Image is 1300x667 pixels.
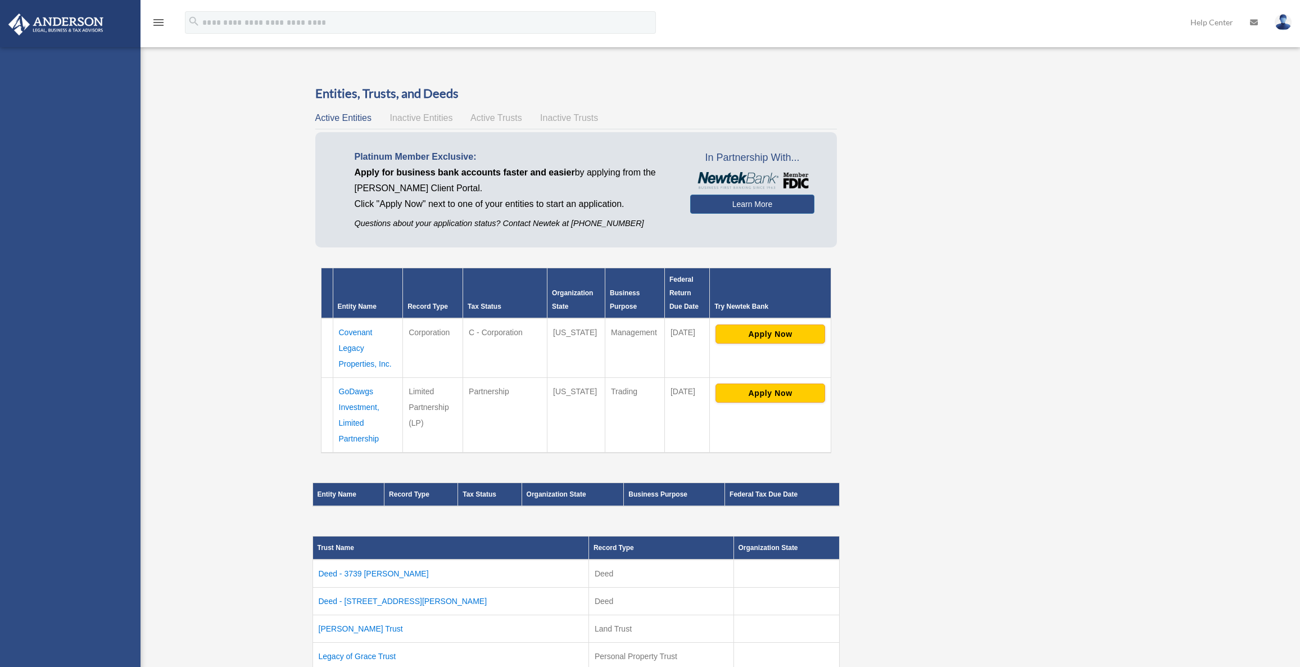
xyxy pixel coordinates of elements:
p: Questions about your application status? Contact Newtek at [PHONE_NUMBER] [355,217,673,231]
th: Business Purpose [605,268,665,319]
th: Federal Tax Due Date [725,483,840,507]
th: Business Purpose [624,483,725,507]
td: Limited Partnership (LP) [403,378,463,453]
a: menu [152,20,165,29]
p: Click "Apply Now" next to one of your entities to start an application. [355,196,673,212]
span: Active Entities [315,113,372,123]
td: C - Corporation [463,318,547,378]
th: Federal Return Due Date [664,268,709,319]
button: Apply Now [715,384,825,403]
div: Try Newtek Bank [714,300,826,313]
td: [PERSON_NAME] Trust [312,615,588,643]
th: Entity Name [312,483,384,507]
th: Tax Status [463,268,547,319]
td: GoDawgs Investment, Limited Partnership [333,378,403,453]
td: Partnership [463,378,547,453]
i: search [188,15,200,28]
td: [DATE] [664,378,709,453]
span: In Partnership With... [690,149,814,167]
span: Inactive Trusts [540,113,598,123]
td: Trading [605,378,665,453]
th: Trust Name [312,537,588,560]
a: Learn More [690,195,814,214]
th: Organization State [522,483,624,507]
span: Inactive Entities [389,113,452,123]
img: Anderson Advisors Platinum Portal [5,13,107,35]
span: Active Trusts [470,113,522,123]
span: Apply for business bank accounts faster and easier [355,168,575,177]
th: Record Type [588,537,733,560]
td: [DATE] [664,318,709,378]
button: Apply Now [715,325,825,344]
td: Deed [588,560,733,588]
th: Record Type [384,483,458,507]
th: Record Type [403,268,463,319]
h3: Entities, Trusts, and Deeds [315,85,837,102]
p: Platinum Member Exclusive: [355,149,673,165]
td: [US_STATE] [547,378,605,453]
img: User Pic [1275,14,1292,30]
td: Deed [588,588,733,615]
td: Deed - [STREET_ADDRESS][PERSON_NAME] [312,588,588,615]
th: Tax Status [458,483,522,507]
th: Organization State [733,537,840,560]
th: Entity Name [333,268,403,319]
img: NewtekBankLogoSM.png [696,172,809,189]
td: Deed - 3739 [PERSON_NAME] [312,560,588,588]
td: Corporation [403,318,463,378]
p: by applying from the [PERSON_NAME] Client Portal. [355,165,673,196]
i: menu [152,16,165,29]
td: [US_STATE] [547,318,605,378]
td: Covenant Legacy Properties, Inc. [333,318,403,378]
th: Organization State [547,268,605,319]
td: Land Trust [588,615,733,643]
td: Management [605,318,665,378]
